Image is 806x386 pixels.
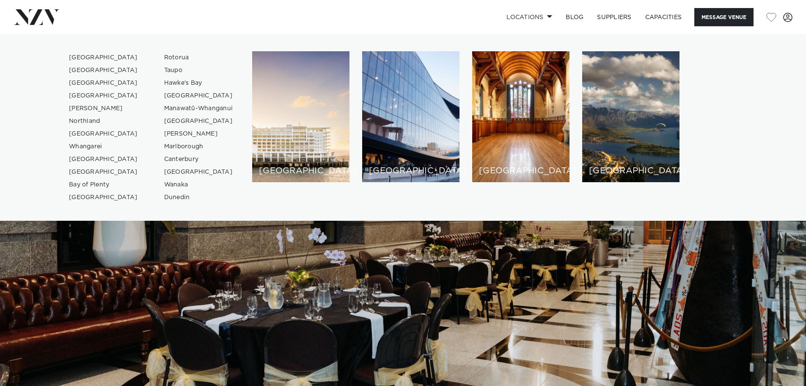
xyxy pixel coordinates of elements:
[14,9,60,25] img: nzv-logo.png
[157,140,240,153] a: Marlborough
[157,128,240,140] a: [PERSON_NAME]
[157,191,240,204] a: Dunedin
[62,178,145,191] a: Bay of Plenty
[157,64,240,77] a: Taupo
[62,153,145,166] a: [GEOGRAPHIC_DATA]
[362,51,459,182] a: Wellington venues [GEOGRAPHIC_DATA]
[479,167,563,175] h6: [GEOGRAPHIC_DATA]
[62,140,145,153] a: Whangarei
[500,8,559,26] a: Locations
[252,51,349,182] a: Auckland venues [GEOGRAPHIC_DATA]
[62,102,145,115] a: [PERSON_NAME]
[157,115,240,128] a: [GEOGRAPHIC_DATA]
[62,77,145,89] a: [GEOGRAPHIC_DATA]
[62,89,145,102] a: [GEOGRAPHIC_DATA]
[62,64,145,77] a: [GEOGRAPHIC_DATA]
[62,51,145,64] a: [GEOGRAPHIC_DATA]
[157,89,240,102] a: [GEOGRAPHIC_DATA]
[559,8,590,26] a: BLOG
[157,77,240,89] a: Hawke's Bay
[589,167,673,175] h6: [GEOGRAPHIC_DATA]
[157,178,240,191] a: Wanaka
[259,167,343,175] h6: [GEOGRAPHIC_DATA]
[157,51,240,64] a: Rotorua
[62,115,145,128] a: Northland
[369,167,453,175] h6: [GEOGRAPHIC_DATA]
[582,51,679,182] a: Queenstown venues [GEOGRAPHIC_DATA]
[157,102,240,115] a: Manawatū-Whanganui
[694,8,754,26] button: Message Venue
[62,128,145,140] a: [GEOGRAPHIC_DATA]
[157,166,240,178] a: [GEOGRAPHIC_DATA]
[62,191,145,204] a: [GEOGRAPHIC_DATA]
[638,8,689,26] a: Capacities
[590,8,638,26] a: SUPPLIERS
[157,153,240,166] a: Canterbury
[62,166,145,178] a: [GEOGRAPHIC_DATA]
[472,51,569,182] a: Christchurch venues [GEOGRAPHIC_DATA]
